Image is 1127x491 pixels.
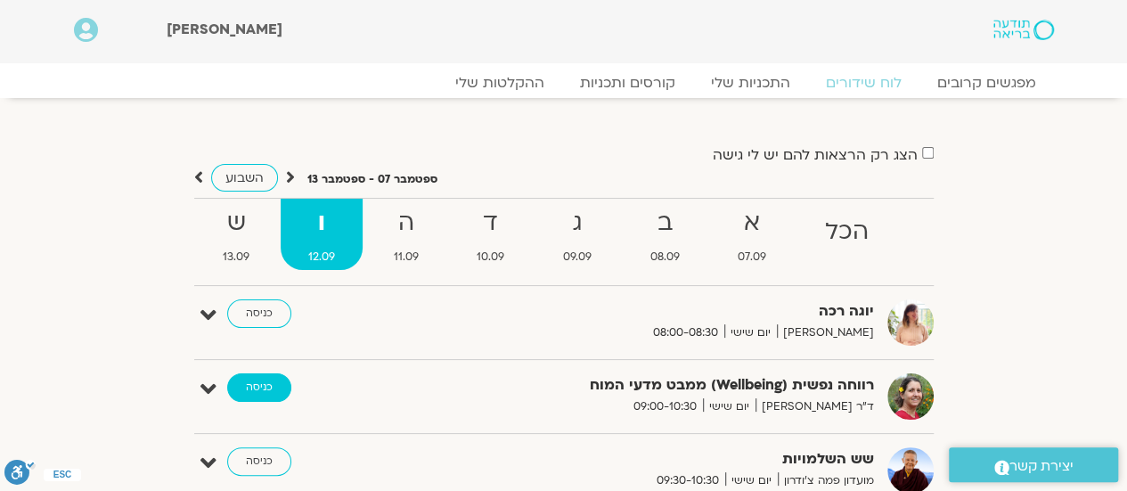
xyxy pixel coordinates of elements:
[693,74,808,92] a: התכניות שלי
[281,248,363,266] span: 12.09
[808,74,919,92] a: לוח שידורים
[623,248,707,266] span: 08.09
[623,203,707,243] strong: ב
[307,170,437,189] p: ספטמבר 07 - ספטמבר 13
[949,447,1118,482] a: יצירת קשר
[449,248,532,266] span: 10.09
[227,373,291,402] a: כניסה
[449,203,532,243] strong: ד
[74,74,1054,92] nav: Menu
[797,212,896,252] strong: הכל
[919,74,1054,92] a: מפגשים קרובים
[437,74,562,92] a: ההקלטות שלי
[227,299,291,328] a: כניסה
[797,199,896,270] a: הכל
[710,199,794,270] a: א07.09
[281,203,363,243] strong: ו
[366,203,446,243] strong: ה
[778,471,874,490] span: מועדון פמה צ'ודרון
[755,397,874,416] span: ד"ר [PERSON_NAME]
[713,147,918,163] label: הצג רק הרצאות להם יש לי גישה
[196,203,278,243] strong: ש
[366,248,446,266] span: 11.09
[725,471,778,490] span: יום שישי
[366,199,446,270] a: ה11.09
[710,203,794,243] strong: א
[1009,454,1074,479] span: יצירת קשר
[227,447,291,476] a: כניסה
[437,373,874,397] strong: רווחה נפשית (Wellbeing) ממבט מדעי המוח
[724,323,777,342] span: יום שישי
[623,199,707,270] a: ב08.09
[196,248,278,266] span: 13.09
[281,199,363,270] a: ו12.09
[437,299,874,323] strong: יוגה רכה
[777,323,874,342] span: [PERSON_NAME]
[225,169,264,186] span: השבוע
[535,248,619,266] span: 09.09
[627,397,703,416] span: 09:00-10:30
[710,248,794,266] span: 07.09
[449,199,532,270] a: ד10.09
[650,471,725,490] span: 09:30-10:30
[437,447,874,471] strong: שש השלמויות
[535,199,619,270] a: ג09.09
[647,323,724,342] span: 08:00-08:30
[535,203,619,243] strong: ג
[196,199,278,270] a: ש13.09
[703,397,755,416] span: יום שישי
[167,20,282,39] span: [PERSON_NAME]
[562,74,693,92] a: קורסים ותכניות
[211,164,278,192] a: השבוע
